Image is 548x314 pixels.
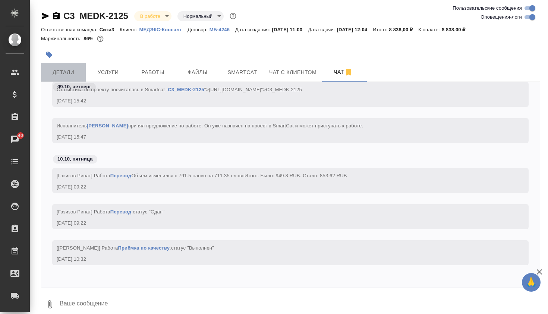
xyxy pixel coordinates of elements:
span: Услуги [90,68,126,77]
p: 8 838,00 ₽ [442,27,471,32]
span: 🙏 [525,275,538,290]
button: Добавить тэг [41,47,57,63]
div: [DATE] 15:42 [57,97,503,105]
button: Доп статусы указывают на важность/срочность заказа [228,11,238,21]
a: МБ-4246 [210,26,235,32]
button: 1046.22 RUB; [95,34,105,44]
p: Маржинальность: [41,36,84,41]
span: Оповещения-логи [481,13,522,21]
button: В работе [138,13,163,19]
a: МЕДЭКС-Консалт [139,26,188,32]
span: Чат с клиентом [269,68,316,77]
div: В работе [177,11,224,21]
span: Работы [135,68,171,77]
span: Чат [325,67,361,77]
p: К оплате: [418,27,442,32]
div: [DATE] 09:22 [57,219,503,227]
p: Сити3 [100,27,120,32]
p: Ответственная команда: [41,27,100,32]
p: 8 838,00 ₽ [389,27,419,32]
span: [[PERSON_NAME]] Работа . [57,245,214,251]
p: МБ-4246 [210,27,235,32]
div: [DATE] 09:22 [57,183,503,191]
p: МЕДЭКС-Консалт [139,27,188,32]
div: В работе [134,11,171,21]
span: [Газизов Ринат] Работа . [57,209,164,215]
div: [DATE] 15:47 [57,133,503,141]
a: Перевод [110,209,132,215]
p: 09.10, четверг [57,83,91,91]
p: Дата сдачи: [308,27,337,32]
span: Smartcat [224,68,260,77]
span: Исполнитель принял предложение по работе . Он уже назначен на проект в SmartCat и может приступат... [57,123,363,129]
span: Детали [45,68,81,77]
button: Скопировать ссылку для ЯМессенджера [41,12,50,20]
p: [DATE] 11:00 [272,27,308,32]
p: 10.10, пятница [57,155,93,163]
p: Дата создания: [235,27,272,32]
span: [Газизов Ринат] Работа Объём изменился с 791.5 слово на 711.35 слово [57,173,347,178]
button: Скопировать ссылку [52,12,61,20]
p: [DATE] 12:04 [337,27,373,32]
p: Договор: [188,27,210,32]
a: Перевод [110,173,132,178]
button: Нормальный [181,13,215,19]
p: Клиент: [120,27,139,32]
span: статус "Выполнен" [171,245,214,251]
button: 🙏 [522,273,541,292]
a: [PERSON_NAME] [87,123,128,129]
span: 40 [13,132,28,139]
span: Файлы [180,68,215,77]
span: Пользовательские сообщения [453,4,522,12]
a: C3_MEDK-2125 [63,11,128,21]
svg: Отписаться [344,68,353,77]
div: [DATE] 10:32 [57,256,503,263]
a: Приёмка по качеству [118,245,170,251]
span: Итого. Было: 949.8 RUB. Стало: 853.62 RUB [245,173,347,178]
p: Итого: [373,27,389,32]
a: 40 [2,130,28,149]
span: статус "Сдан" [133,209,164,215]
p: 86% [84,36,95,41]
